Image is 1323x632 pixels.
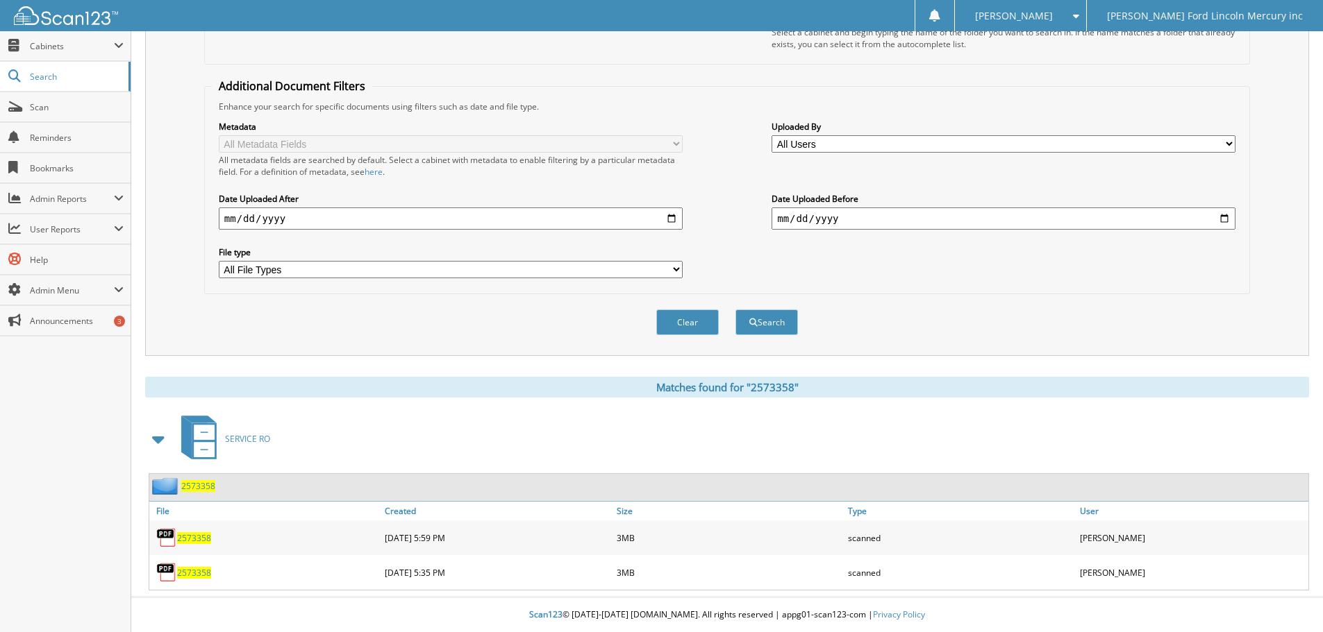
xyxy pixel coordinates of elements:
span: SERVICE RO [225,433,270,445]
div: 3MB [613,558,845,586]
span: Admin Menu [30,284,114,296]
label: Date Uploaded After [219,193,683,205]
div: [PERSON_NAME] [1076,524,1308,552]
button: Clear [656,309,719,335]
div: scanned [844,558,1076,586]
button: Search [735,309,798,335]
div: 3 [114,316,125,327]
a: 2573358 [177,532,211,544]
span: [PERSON_NAME] Ford Lincoln Mercury inc [1107,12,1303,20]
div: [DATE] 5:59 PM [381,524,613,552]
a: SERVICE RO [173,411,270,466]
div: Enhance your search for specific documents using filters such as date and file type. [212,101,1242,112]
div: 3MB [613,524,845,552]
label: File type [219,246,683,258]
img: scan123-logo-white.svg [14,6,118,25]
span: Bookmarks [30,162,124,174]
span: Admin Reports [30,193,114,205]
div: Matches found for "2573358" [145,377,1309,398]
div: [PERSON_NAME] [1076,558,1308,586]
input: start [219,207,683,230]
div: All metadata fields are searched by default. Select a cabinet with metadata to enable filtering b... [219,154,683,178]
a: Size [613,502,845,520]
div: [DATE] 5:35 PM [381,558,613,586]
legend: Additional Document Filters [212,78,372,94]
label: Metadata [219,121,683,133]
span: Search [30,71,122,83]
span: Help [30,254,124,266]
span: Announcements [30,315,124,327]
a: Type [844,502,1076,520]
label: Uploaded By [772,121,1235,133]
img: PDF.png [156,527,177,548]
div: scanned [844,524,1076,552]
span: Cabinets [30,40,114,52]
a: 2573358 [177,567,211,579]
a: User [1076,502,1308,520]
a: Created [381,502,613,520]
span: Scan [30,101,124,113]
a: here [365,166,383,178]
span: Reminders [30,132,124,144]
iframe: Chat Widget [1254,565,1323,632]
span: User Reports [30,223,114,235]
span: [PERSON_NAME] [975,12,1053,20]
a: 2573358 [181,480,215,492]
a: File [149,502,381,520]
label: Date Uploaded Before [772,193,1235,205]
img: PDF.png [156,562,177,583]
a: Privacy Policy [873,608,925,620]
span: Scan123 [529,608,563,620]
img: folder2.png [152,477,181,495]
div: Select a cabinet and begin typing the name of the folder you want to search in. If the name match... [772,26,1235,50]
input: end [772,207,1235,230]
div: © [DATE]-[DATE] [DOMAIN_NAME]. All rights reserved | appg01-scan123-com | [131,598,1323,632]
